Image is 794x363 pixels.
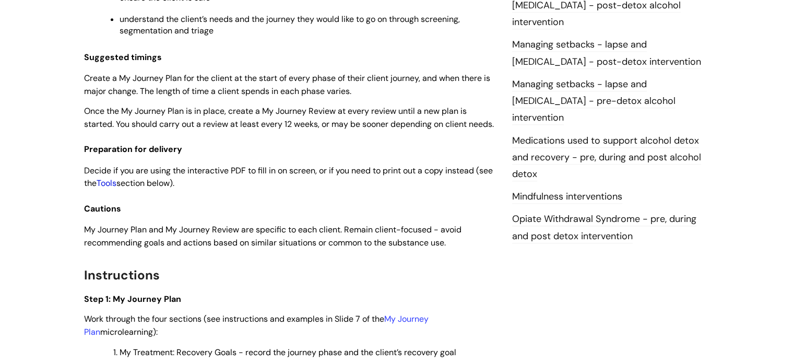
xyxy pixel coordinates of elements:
[84,224,461,248] span: My Journey Plan and My Journey Review are specific to each client. Remain client-focused - avoid ...
[84,267,160,283] span: Instructions
[84,73,490,97] span: Create a My Journey Plan for the client at the start of every phase of their client journey, and ...
[512,38,701,68] a: Managing setbacks - lapse and [MEDICAL_DATA] - post-detox intervention
[84,203,121,214] span: Cautions
[512,190,622,204] a: Mindfulness interventions
[84,144,182,155] span: Preparation for delivery
[512,134,701,182] a: Medications used to support alcohol detox and recovery - pre, during and post alcohol detox
[97,178,116,189] a: Tools
[84,313,429,337] span: Work through the four sections (see instructions and examples in Slide 7 of the microlearning):
[84,165,493,189] span: Decide if you are using the interactive PDF to fill in on screen, or if you need to print out a c...
[120,347,456,358] span: My Treatment: Recovery Goals - record the journey phase and the client’s recovery goal
[120,14,460,36] span: understand the client’s needs and the journey they would like to go on through screening, segment...
[84,313,429,337] a: My Journey Plan
[512,213,696,243] a: Opiate Withdrawal Syndrome - pre, during and post detox intervention
[84,52,162,63] span: Suggested timings
[512,78,676,125] a: Managing setbacks - lapse and [MEDICAL_DATA] - pre-detox alcohol intervention
[84,106,494,130] span: Once the My Journey Plan is in place, create a My Journey Review at every review until a new plan...
[84,294,181,305] span: Step 1: My Journey Plan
